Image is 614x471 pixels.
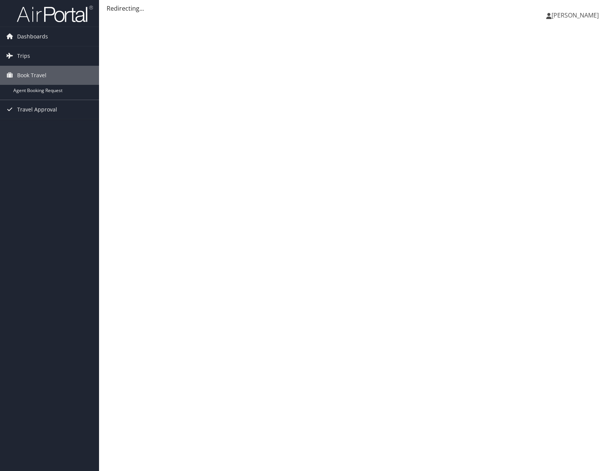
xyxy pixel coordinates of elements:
[17,100,57,119] span: Travel Approval
[17,5,93,23] img: airportal-logo.png
[17,27,48,46] span: Dashboards
[17,66,46,85] span: Book Travel
[552,11,599,19] span: [PERSON_NAME]
[546,4,606,27] a: [PERSON_NAME]
[107,4,606,13] div: Redirecting...
[17,46,30,65] span: Trips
